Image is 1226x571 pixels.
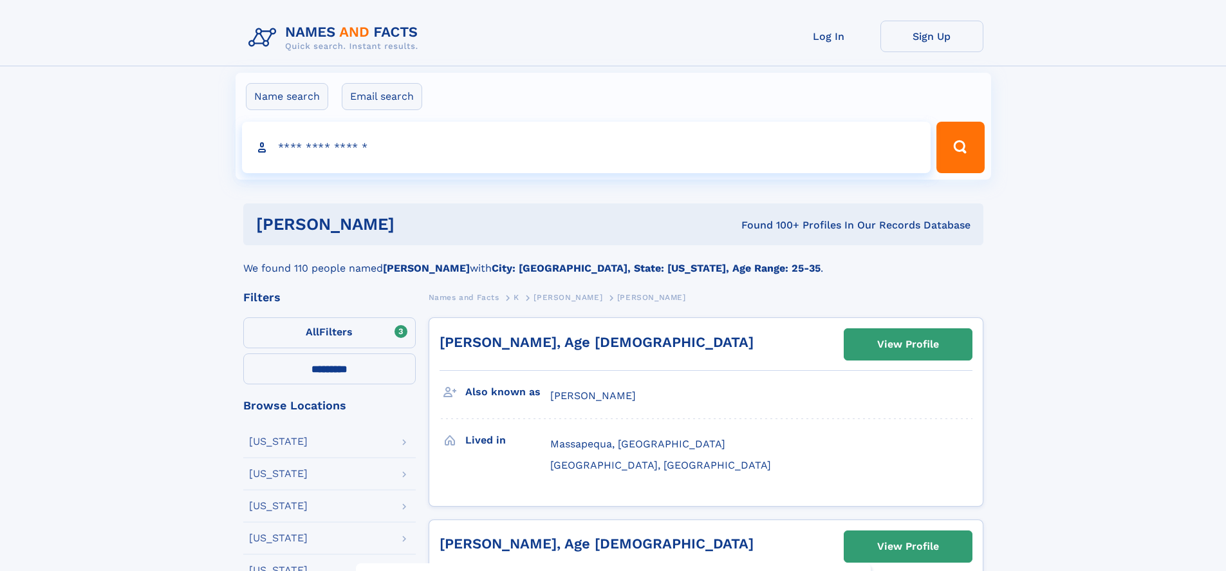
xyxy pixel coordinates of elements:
a: [PERSON_NAME], Age [DEMOGRAPHIC_DATA] [440,536,754,552]
h3: Lived in [465,429,550,451]
label: Email search [342,83,422,110]
div: View Profile [877,330,939,359]
button: Search Button [936,122,984,173]
a: [PERSON_NAME], Age [DEMOGRAPHIC_DATA] [440,334,754,350]
a: Sign Up [880,21,983,52]
div: Found 100+ Profiles In Our Records Database [568,218,971,232]
span: [PERSON_NAME] [617,293,686,302]
a: View Profile [844,531,972,562]
div: View Profile [877,532,939,561]
b: [PERSON_NAME] [383,262,470,274]
span: [PERSON_NAME] [550,389,636,402]
div: [US_STATE] [249,436,308,447]
h3: Also known as [465,381,550,403]
a: View Profile [844,329,972,360]
label: Name search [246,83,328,110]
span: [GEOGRAPHIC_DATA], [GEOGRAPHIC_DATA] [550,459,771,471]
div: [US_STATE] [249,501,308,511]
b: City: [GEOGRAPHIC_DATA], State: [US_STATE], Age Range: 25-35 [492,262,821,274]
a: K [514,289,519,305]
span: K [514,293,519,302]
a: Names and Facts [429,289,499,305]
div: Browse Locations [243,400,416,411]
a: [PERSON_NAME] [534,289,602,305]
div: [US_STATE] [249,533,308,543]
span: Massapequa, [GEOGRAPHIC_DATA] [550,438,725,450]
img: Logo Names and Facts [243,21,429,55]
div: We found 110 people named with . [243,245,983,276]
input: search input [242,122,931,173]
label: Filters [243,317,416,348]
h1: [PERSON_NAME] [256,216,568,232]
div: Filters [243,292,416,303]
span: All [306,326,319,338]
a: Log In [777,21,880,52]
div: [US_STATE] [249,469,308,479]
span: [PERSON_NAME] [534,293,602,302]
